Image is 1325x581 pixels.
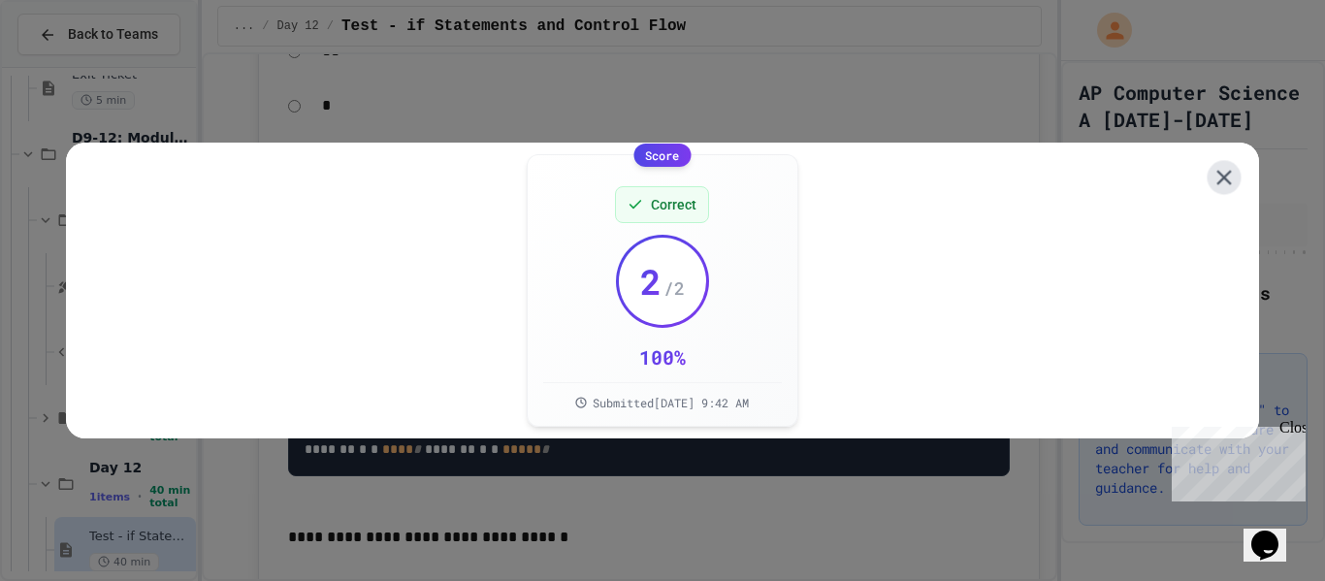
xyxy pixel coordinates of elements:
[1244,503,1306,562] iframe: chat widget
[1164,419,1306,501] iframe: chat widget
[640,262,662,301] span: 2
[8,8,134,123] div: Chat with us now!Close
[633,144,691,167] div: Score
[663,274,685,302] span: / 2
[639,343,686,371] div: 100 %
[651,195,696,214] span: Correct
[593,395,749,410] span: Submitted [DATE] 9:42 AM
